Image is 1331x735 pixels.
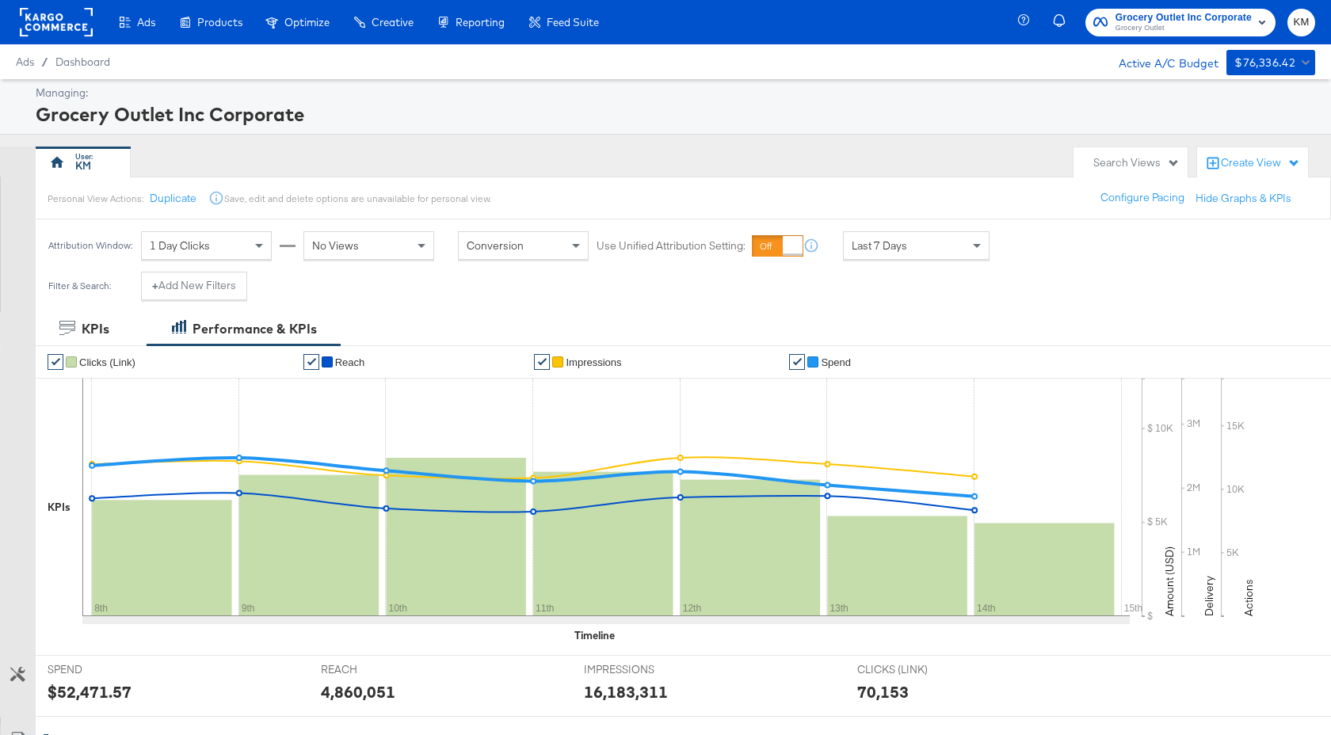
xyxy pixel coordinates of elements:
[48,500,71,515] div: KPIs
[141,272,247,300] button: +Add New Filters
[1102,50,1218,74] div: Active A/C Budget
[1093,155,1180,170] div: Search Views
[857,680,909,703] div: 70,153
[284,16,330,29] span: Optimize
[1226,50,1315,75] button: $76,336.42
[372,16,414,29] span: Creative
[224,192,491,205] div: Save, edit and delete options are unavailable for personal view.
[303,354,319,370] a: ✔
[55,55,110,68] a: Dashboard
[197,16,242,29] span: Products
[150,191,196,206] button: Duplicate
[547,16,599,29] span: Feed Suite
[193,320,317,338] div: Performance & KPIs
[857,662,976,677] span: CLICKS (LINK)
[321,662,440,677] span: REACH
[1116,10,1252,26] span: Grocery Outlet Inc Corporate
[574,628,615,643] div: Timeline
[48,680,132,703] div: $52,471.57
[789,354,805,370] a: ✔
[1162,546,1177,616] text: Amount (USD)
[456,16,505,29] span: Reporting
[48,192,143,205] div: Personal View Actions:
[48,662,166,677] span: SPEND
[16,55,34,68] span: Ads
[566,356,621,368] span: Impressions
[82,320,109,338] div: KPIs
[1089,184,1196,212] button: Configure Pacing
[821,356,851,368] span: Spend
[48,280,112,291] div: Filter & Search:
[467,238,524,253] span: Conversion
[1241,579,1256,616] text: Actions
[75,158,91,173] div: KM
[36,86,1311,101] div: Managing:
[150,238,210,253] span: 1 Day Clicks
[321,680,395,703] div: 4,860,051
[1085,9,1276,36] button: Grocery Outlet Inc CorporateGrocery Outlet
[34,55,55,68] span: /
[597,238,746,253] label: Use Unified Attribution Setting:
[1287,9,1315,36] button: KM
[1196,191,1291,206] button: Hide Graphs & KPIs
[1294,13,1309,32] span: KM
[312,238,359,253] span: No Views
[584,662,703,677] span: IMPRESSIONS
[335,356,365,368] span: Reach
[36,101,1311,128] div: Grocery Outlet Inc Corporate
[152,278,158,293] strong: +
[48,354,63,370] a: ✔
[48,240,133,251] div: Attribution Window:
[1116,22,1252,35] span: Grocery Outlet
[584,680,668,703] div: 16,183,311
[852,238,907,253] span: Last 7 Days
[79,356,135,368] span: Clicks (Link)
[1234,53,1295,73] div: $76,336.42
[1221,155,1300,171] div: Create View
[137,16,155,29] span: Ads
[1202,576,1216,616] text: Delivery
[534,354,550,370] a: ✔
